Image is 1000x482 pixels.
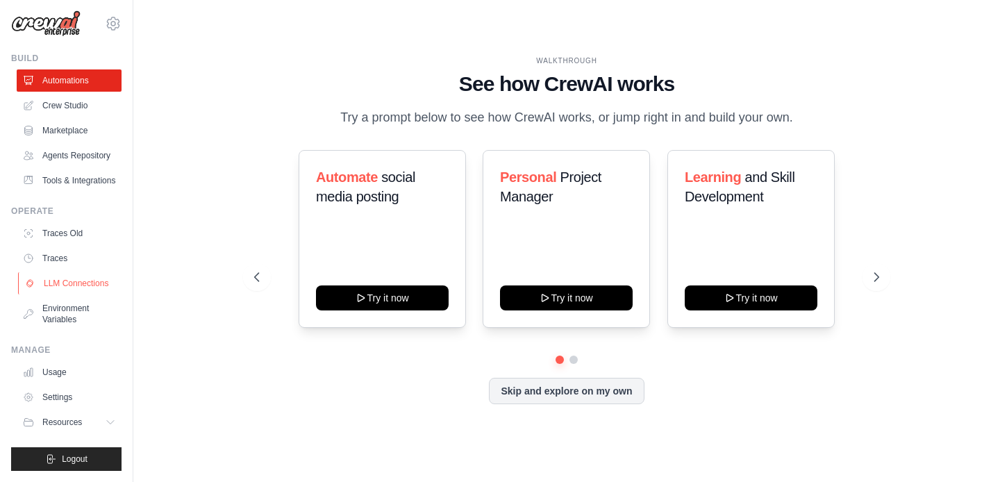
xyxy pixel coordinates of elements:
a: Traces [17,247,122,269]
span: Resources [42,417,82,428]
span: Logout [62,454,87,465]
button: Try it now [316,285,449,310]
div: WALKTHROUGH [254,56,878,66]
button: Logout [11,447,122,471]
a: Usage [17,361,122,383]
div: Manage [11,344,122,356]
a: Marketplace [17,119,122,142]
a: Agents Repository [17,144,122,167]
a: Crew Studio [17,94,122,117]
img: Logo [11,10,81,37]
iframe: Chat Widget [931,415,1000,482]
button: Resources [17,411,122,433]
span: Learning [685,169,741,185]
a: Traces Old [17,222,122,244]
a: Environment Variables [17,297,122,331]
div: Build [11,53,122,64]
a: LLM Connections [18,272,123,294]
a: Tools & Integrations [17,169,122,192]
span: Personal [500,169,556,185]
button: Try it now [685,285,817,310]
h1: See how CrewAI works [254,72,878,97]
button: Try it now [500,285,633,310]
a: Automations [17,69,122,92]
a: Settings [17,386,122,408]
p: Try a prompt below to see how CrewAI works, or jump right in and build your own. [333,108,800,128]
div: Operate [11,206,122,217]
span: and Skill Development [685,169,794,204]
button: Skip and explore on my own [489,378,644,404]
span: Automate [316,169,378,185]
